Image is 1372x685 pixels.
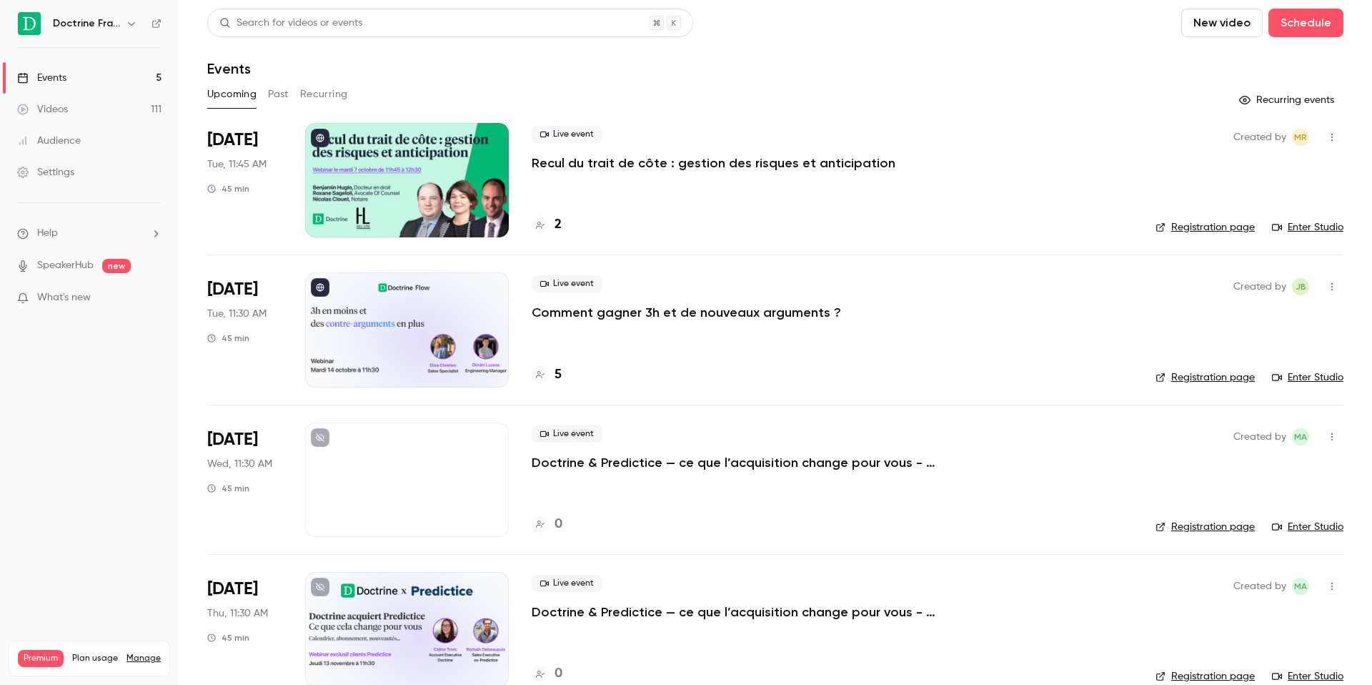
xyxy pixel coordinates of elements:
iframe: Noticeable Trigger [144,292,161,305]
h1: Events [207,60,251,77]
span: Live event [532,575,602,592]
div: 45 min [207,483,249,494]
a: Registration page [1155,220,1255,235]
span: [DATE] [207,278,258,301]
h4: 0 [555,515,562,534]
span: Wed, 11:30 AM [207,457,272,471]
h6: Doctrine France [53,16,120,31]
span: Marguerite Rubin de Cervens [1292,129,1309,146]
button: Recurring events [1233,89,1343,112]
a: 0 [532,664,562,684]
span: Created by [1233,129,1286,146]
span: Tue, 11:30 AM [207,307,267,321]
a: Doctrine & Predictice — ce que l’acquisition change pour vous - Session 2 [532,603,960,621]
span: Plan usage [72,653,118,664]
h4: 5 [555,365,562,385]
span: Created by [1233,578,1286,595]
a: Doctrine & Predictice — ce que l’acquisition change pour vous - Session 1 [532,454,960,471]
a: Enter Studio [1272,520,1343,534]
button: Recurring [300,83,348,106]
div: Events [17,71,66,85]
span: Thu, 11:30 AM [207,606,268,621]
a: SpeakerHub [37,258,94,273]
button: Schedule [1268,9,1343,37]
h4: 2 [555,215,562,235]
span: Live event [532,126,602,143]
a: 2 [532,215,562,235]
img: Doctrine France [18,12,41,35]
span: Justine Burel [1292,278,1309,295]
a: Manage [126,653,161,664]
button: New video [1181,9,1263,37]
span: Marie Agard [1292,578,1309,595]
span: Tue, 11:45 AM [207,157,267,172]
a: Enter Studio [1272,669,1343,684]
span: Marie Agard [1292,428,1309,445]
span: [DATE] [207,578,258,601]
div: 45 min [207,632,249,644]
div: Audience [17,134,81,148]
span: Created by [1233,428,1286,445]
span: MA [1294,428,1307,445]
div: Settings [17,165,74,179]
div: Search for videos or events [219,16,362,31]
span: Premium [18,650,64,667]
a: 0 [532,515,562,534]
h4: 0 [555,664,562,684]
span: MR [1294,129,1307,146]
span: What's new [37,290,91,305]
div: Oct 7 Tue, 11:45 AM (Europe/Paris) [207,123,282,237]
a: 5 [532,365,562,385]
a: Enter Studio [1272,370,1343,385]
span: Live event [532,275,602,292]
button: Upcoming [207,83,257,106]
a: Enter Studio [1272,220,1343,235]
li: help-dropdown-opener [17,226,161,241]
button: Past [268,83,289,106]
span: Help [37,226,58,241]
a: Comment gagner 3h et de nouveaux arguments ? [532,304,841,321]
span: [DATE] [207,129,258,152]
span: new [102,259,131,273]
div: 45 min [207,183,249,194]
a: Registration page [1155,520,1255,534]
a: Registration page [1155,669,1255,684]
span: MA [1294,578,1307,595]
span: [DATE] [207,428,258,451]
div: Oct 14 Tue, 11:30 AM (Europe/Paris) [207,272,282,387]
span: Created by [1233,278,1286,295]
div: 45 min [207,332,249,344]
span: JB [1296,278,1306,295]
span: Live event [532,425,602,443]
div: Videos [17,102,68,117]
a: Registration page [1155,370,1255,385]
a: Recul du trait de côte : gestion des risques et anticipation [532,154,895,172]
div: Oct 15 Wed, 11:30 AM (Europe/Paris) [207,423,282,537]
